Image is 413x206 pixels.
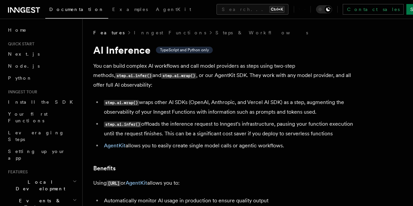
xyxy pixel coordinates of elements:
[102,98,360,117] li: wraps other AI SDKs (OpenAI, Anthropic, and Vercel AI SDK) as a step, augmenting the observabilit...
[5,127,78,145] a: Leveraging Steps
[107,181,121,186] code: [URL]
[112,7,148,12] span: Examples
[8,111,48,123] span: Your first Functions
[316,5,332,13] button: Toggle dark mode
[134,29,206,36] a: Inngest Functions
[8,149,65,161] span: Setting up your app
[8,99,77,105] span: Install the SDK
[5,145,78,164] a: Setting up your app
[102,141,360,150] li: allows you to easily create single model calls or agentic workflows.
[104,122,141,127] code: step.ai.infer()
[8,130,64,142] span: Leveraging Steps
[5,60,78,72] a: Node.js
[161,73,196,79] code: step.ai.wrap()
[5,96,78,108] a: Install the SDK
[93,44,360,56] h1: AI Inference
[45,2,108,19] a: Documentation
[5,89,37,95] span: Inngest tour
[93,29,125,36] span: Features
[343,4,404,15] a: Contact sales
[115,73,153,79] code: step.ai.infer()
[156,7,191,12] span: AgentKit
[104,100,139,106] code: step.ai.wrap()
[108,2,152,18] a: Examples
[8,63,40,69] span: Node.js
[93,178,360,188] p: Using or allows you to:
[5,24,78,36] a: Home
[5,72,78,84] a: Python
[5,48,78,60] a: Next.js
[5,176,78,195] button: Local Development
[5,108,78,127] a: Your first Functions
[160,47,209,53] span: TypeScript and Python only
[102,119,360,138] li: offloads the inference request to Inngest's infrastructure, pausing your function execution until...
[269,6,284,13] kbd: Ctrl+K
[93,164,116,173] a: Benefits
[8,27,27,33] span: Home
[126,180,147,186] a: AgentKit
[152,2,195,18] a: AgentKit
[8,75,32,81] span: Python
[102,196,360,205] li: Automatically monitor AI usage in production to ensure quality output
[5,179,73,192] span: Local Development
[215,29,308,36] a: Steps & Workflows
[49,7,104,12] span: Documentation
[104,142,126,149] a: AgentKit
[5,41,34,47] span: Quick start
[216,4,288,15] button: Search...Ctrl+K
[93,61,360,90] p: You can build complex AI workflows and call model providers as steps using two-step methods, and ...
[5,169,28,175] span: Features
[8,51,40,57] span: Next.js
